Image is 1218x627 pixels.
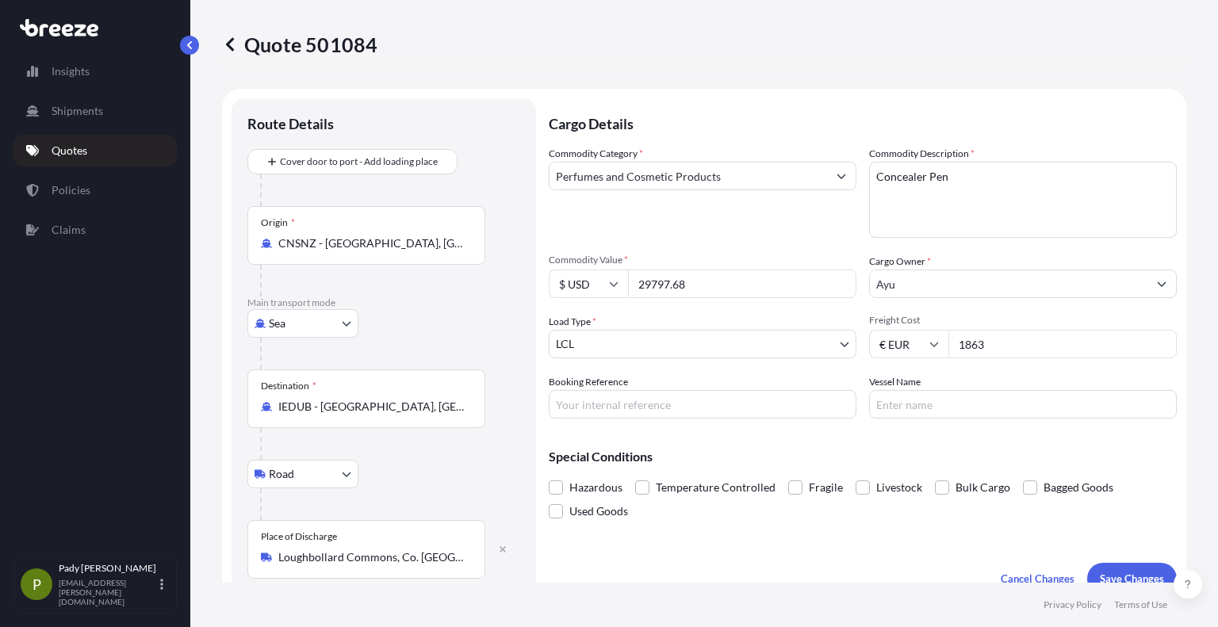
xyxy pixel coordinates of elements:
input: Destination [278,399,465,415]
button: Save Changes [1087,563,1177,595]
div: Destination [261,380,316,392]
button: Show suggestions [1147,270,1176,298]
span: Used Goods [569,499,628,523]
span: Cover door to port - Add loading place [280,154,438,170]
span: Bagged Goods [1044,476,1113,499]
p: Claims [52,222,86,238]
label: Commodity Description [869,146,975,162]
input: Full name [870,270,1147,298]
label: Cargo Owner [869,254,931,270]
a: Quotes [13,135,177,166]
span: LCL [556,336,574,352]
label: Vessel Name [869,374,921,390]
a: Shipments [13,95,177,127]
input: Enter amount [948,330,1177,358]
button: Select transport [247,309,358,338]
p: Quote 501084 [222,32,377,57]
span: Temperature Controlled [656,476,776,499]
a: Policies [13,174,177,206]
label: Commodity Category [549,146,643,162]
button: Select transport [247,460,358,488]
a: Terms of Use [1114,598,1167,611]
p: Route Details [247,114,334,133]
span: Commodity Value [549,254,856,266]
label: Booking Reference [549,374,628,390]
p: Shipments [52,103,103,119]
p: [EMAIL_ADDRESS][PERSON_NAME][DOMAIN_NAME] [59,578,157,606]
a: Insights [13,55,177,87]
div: Origin [261,216,295,229]
input: Your internal reference [549,390,856,419]
button: LCL [549,330,856,358]
button: Show suggestions [827,162,856,190]
input: Origin [278,235,465,251]
span: Bulk Cargo [956,476,1010,499]
p: Save Changes [1100,571,1164,587]
p: Cancel Changes [1001,571,1074,587]
span: Load Type [549,314,596,330]
button: Cancel Changes [988,563,1087,595]
p: Main transport mode [247,296,520,309]
span: Sea [269,315,285,331]
textarea: Concealer Pen [869,162,1177,238]
p: Insights [52,63,90,79]
a: Privacy Policy [1044,598,1101,611]
span: Road [269,466,294,482]
p: Policies [52,182,90,198]
input: Type amount [628,270,856,298]
p: Pady [PERSON_NAME] [59,562,157,575]
input: Place of Discharge [278,549,465,565]
input: Select a commodity type [550,162,827,190]
span: Fragile [809,476,843,499]
div: Place of Discharge [261,530,337,543]
input: Enter name [869,390,1177,419]
a: Claims [13,214,177,246]
span: Hazardous [569,476,622,499]
p: Special Conditions [549,450,1177,463]
span: Livestock [876,476,922,499]
span: P [33,576,41,592]
button: Cover door to port - Add loading place [247,149,458,174]
p: Cargo Details [549,98,1177,146]
p: Quotes [52,143,87,159]
span: Freight Cost [869,314,1177,327]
